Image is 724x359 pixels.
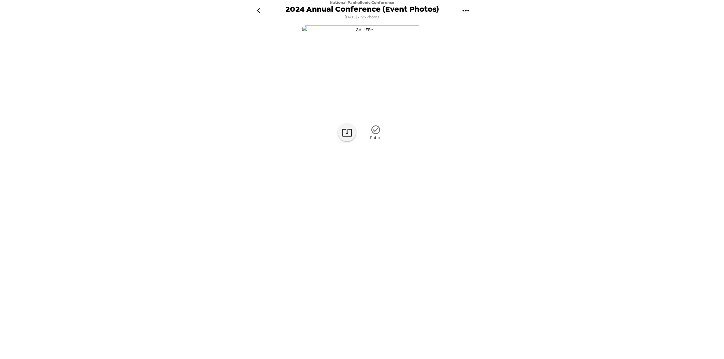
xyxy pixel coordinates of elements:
span: [DATE] • 196 Photos [345,13,379,21]
img: gallery [388,164,434,195]
img: gallery [437,164,483,195]
button: gallery menu [456,1,475,20]
button: go back [249,1,268,20]
span: 2024 Annual Conference (Event Photos) [285,5,439,13]
button: Public [360,121,391,144]
span: Public [370,135,381,140]
img: gallery [339,164,385,195]
img: gallery [302,25,422,34]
